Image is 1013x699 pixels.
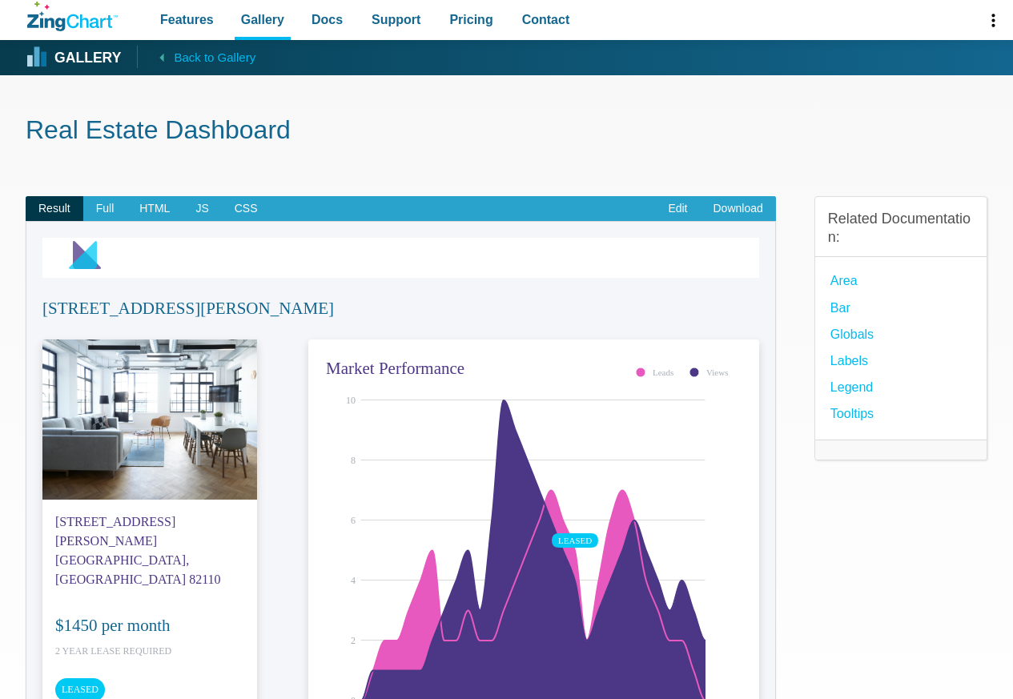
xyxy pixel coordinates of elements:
strong: Gallery [54,51,121,66]
span: HTML [127,196,183,222]
span: JS [183,196,221,222]
address: [STREET_ADDRESS][PERSON_NAME] [GEOGRAPHIC_DATA], [GEOGRAPHIC_DATA] 82110 [55,512,244,589]
a: Labels [830,350,868,372]
span: Features [160,9,214,30]
span: 2 Year Lease Required [55,643,244,659]
a: Back to Gallery [137,46,255,68]
span: CSS [222,196,271,222]
a: Bar [830,297,850,319]
span: Docs [312,9,343,30]
a: Tooltips [830,403,874,424]
span: Pricing [449,9,492,30]
span: Result [26,196,83,222]
a: ZingChart Logo. Click to return to the homepage [27,2,118,31]
span: Back to Gallery [174,47,255,68]
a: Edit [655,196,700,222]
a: Legend [830,376,873,398]
a: Gallery [27,46,121,70]
span: Contact [522,9,570,30]
span: Gallery [241,9,284,30]
h2: [STREET_ADDRESS][PERSON_NAME] [42,298,759,319]
a: Download [701,196,776,222]
h2: $1450 per month [55,615,244,637]
h3: Related Documentation: [828,210,974,247]
span: Support [372,9,420,30]
a: Area [830,270,858,291]
span: Full [83,196,127,222]
h1: Real Estate Dashboard [26,114,987,150]
a: globals [830,323,874,345]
